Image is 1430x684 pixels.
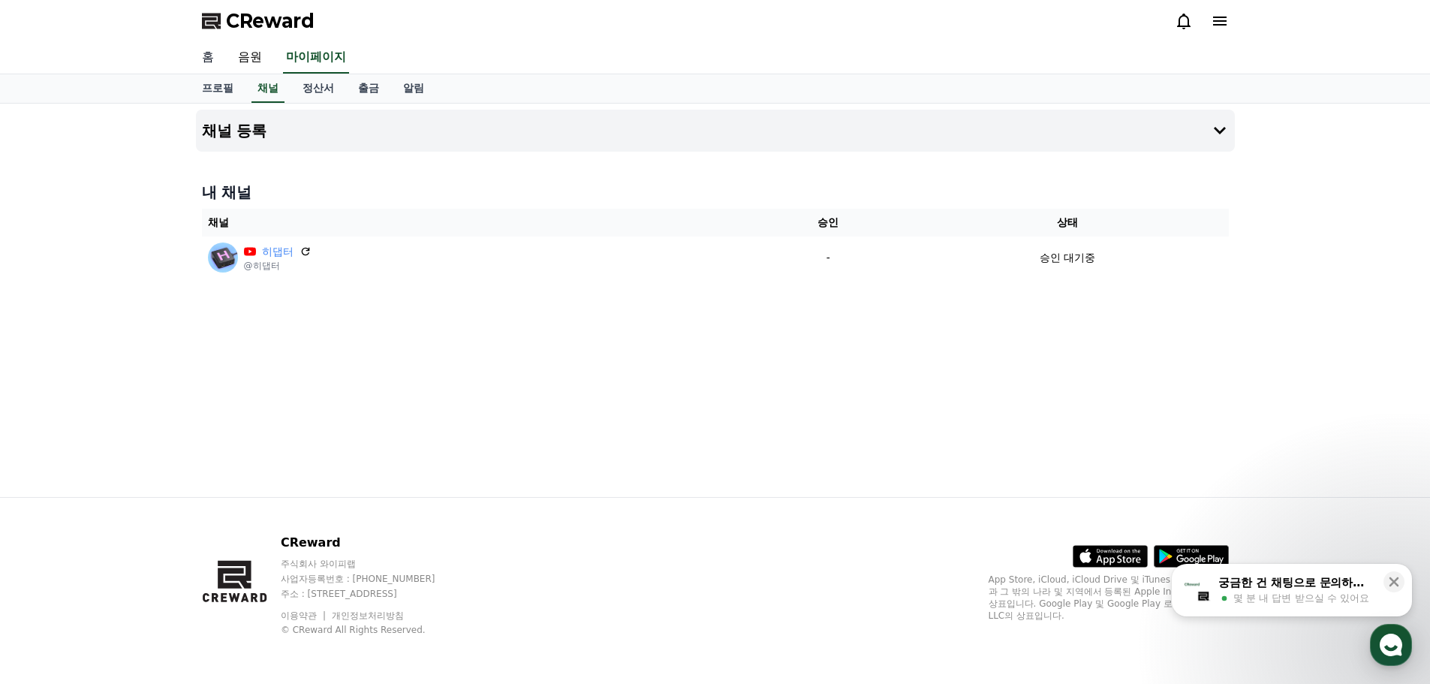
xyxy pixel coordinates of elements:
[244,260,312,272] p: @히댑터
[262,244,294,260] a: 히댑터
[137,499,155,511] span: 대화
[232,499,250,511] span: 설정
[202,9,315,33] a: CReward
[281,624,464,636] p: © CReward All Rights Reserved.
[208,243,238,273] img: 히댑터
[202,209,750,237] th: 채널
[251,74,284,103] a: 채널
[756,250,901,266] p: -
[202,182,1229,203] h4: 내 채널
[226,42,274,74] a: 음원
[5,476,99,514] a: 홈
[281,534,464,552] p: CReward
[989,574,1229,622] p: App Store, iCloud, iCloud Drive 및 iTunes Store는 미국과 그 밖의 나라 및 지역에서 등록된 Apple Inc.의 서비스 상표입니다. Goo...
[99,476,194,514] a: 대화
[47,499,56,511] span: 홈
[750,209,907,237] th: 승인
[281,558,464,570] p: 주식회사 와이피랩
[281,588,464,600] p: 주소 : [STREET_ADDRESS]
[281,573,464,585] p: 사업자등록번호 : [PHONE_NUMBER]
[291,74,346,103] a: 정산서
[1040,250,1095,266] p: 승인 대기중
[202,122,267,139] h4: 채널 등록
[332,610,404,621] a: 개인정보처리방침
[226,9,315,33] span: CReward
[190,74,245,103] a: 프로필
[391,74,436,103] a: 알림
[907,209,1229,237] th: 상태
[190,42,226,74] a: 홈
[283,42,349,74] a: 마이페이지
[196,110,1235,152] button: 채널 등록
[281,610,328,621] a: 이용약관
[346,74,391,103] a: 출금
[194,476,288,514] a: 설정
